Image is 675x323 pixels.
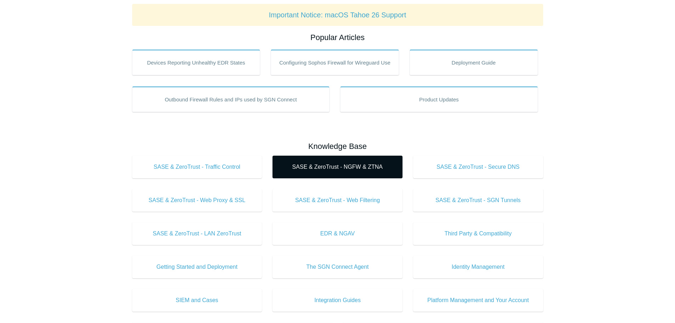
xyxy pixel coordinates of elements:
[132,156,262,178] a: SASE & ZeroTrust - Traffic Control
[424,296,533,305] span: Platform Management and Your Account
[132,189,262,212] a: SASE & ZeroTrust - Web Proxy & SSL
[271,50,399,75] a: Configuring Sophos Firewall for Wireguard Use
[424,196,533,205] span: SASE & ZeroTrust - SGN Tunnels
[269,11,406,19] a: Important Notice: macOS Tahoe 26 Support
[283,263,392,271] span: The SGN Connect Agent
[283,163,392,171] span: SASE & ZeroTrust - NGFW & ZTNA
[413,256,543,278] a: Identity Management
[143,196,252,205] span: SASE & ZeroTrust - Web Proxy & SSL
[132,140,543,152] h2: Knowledge Base
[424,229,533,238] span: Third Party & Compatibility
[143,263,252,271] span: Getting Started and Deployment
[410,50,538,75] a: Deployment Guide
[413,189,543,212] a: SASE & ZeroTrust - SGN Tunnels
[272,289,403,312] a: Integration Guides
[340,87,538,112] a: Product Updates
[424,263,533,271] span: Identity Management
[143,229,252,238] span: SASE & ZeroTrust - LAN ZeroTrust
[413,222,543,245] a: Third Party & Compatibility
[132,50,260,75] a: Devices Reporting Unhealthy EDR States
[272,222,403,245] a: EDR & NGAV
[132,87,330,112] a: Outbound Firewall Rules and IPs used by SGN Connect
[413,289,543,312] a: Platform Management and Your Account
[424,163,533,171] span: SASE & ZeroTrust - Secure DNS
[283,296,392,305] span: Integration Guides
[132,32,543,43] h2: Popular Articles
[132,256,262,278] a: Getting Started and Deployment
[143,163,252,171] span: SASE & ZeroTrust - Traffic Control
[272,156,403,178] a: SASE & ZeroTrust - NGFW & ZTNA
[132,289,262,312] a: SIEM and Cases
[272,189,403,212] a: SASE & ZeroTrust - Web Filtering
[413,156,543,178] a: SASE & ZeroTrust - Secure DNS
[272,256,403,278] a: The SGN Connect Agent
[283,196,392,205] span: SASE & ZeroTrust - Web Filtering
[143,296,252,305] span: SIEM and Cases
[132,222,262,245] a: SASE & ZeroTrust - LAN ZeroTrust
[283,229,392,238] span: EDR & NGAV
